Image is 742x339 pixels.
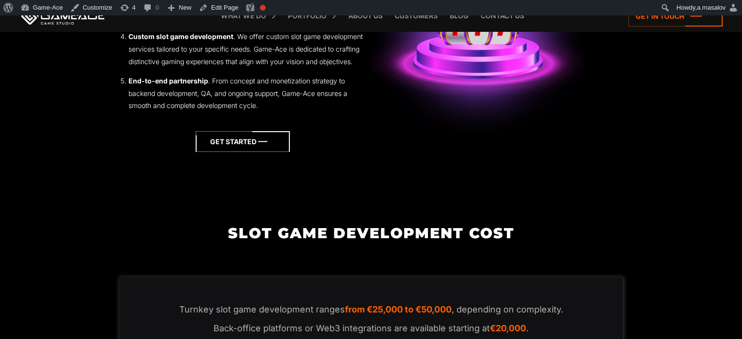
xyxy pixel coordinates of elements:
[490,323,526,333] em: €20,000
[139,323,604,334] p: Back-office platforms or Web3 integrations are available starting at .
[139,304,604,315] p: Turnkey slot game development ranges , depending on complexity.
[697,4,726,11] span: a.masalov
[128,32,233,41] strong: Custom slot game development
[345,304,452,314] em: from €25,000 to €50,000
[128,75,371,112] li: . From concept and monetization strategy to backend development, QA, and ongoing support, Game-Ac...
[196,131,290,152] a: Get started
[260,5,266,11] div: Focus keyphrase not set
[128,30,371,68] li: . We offer custom slot game development services tailored to your specific needs. Game-Ace is ded...
[114,225,628,241] h2: Slot Game Development Cost
[128,77,208,85] strong: End-to-end partnership
[628,6,723,27] a: Get in touch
